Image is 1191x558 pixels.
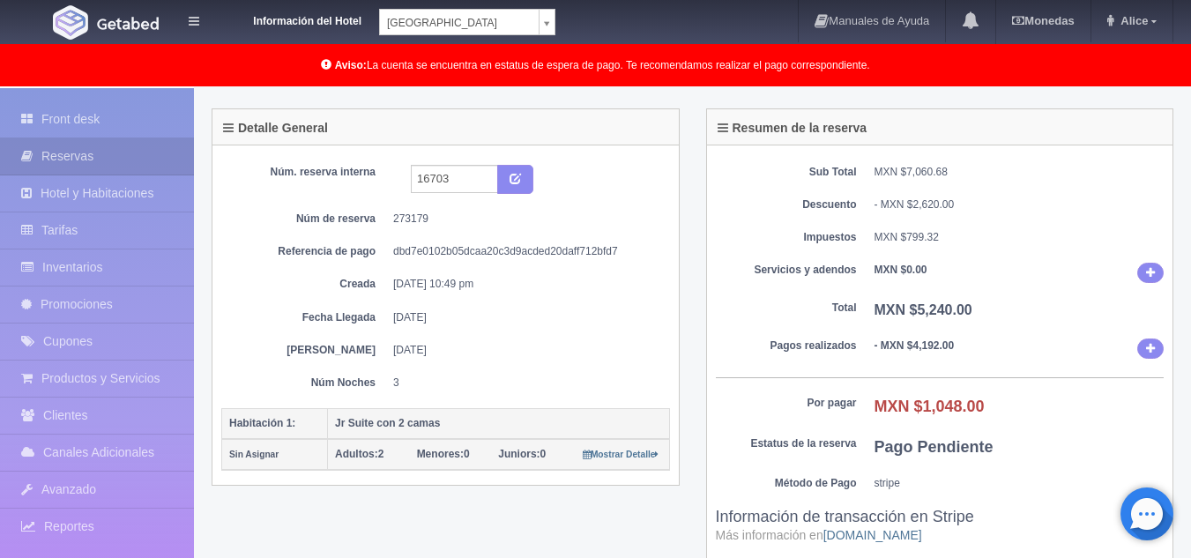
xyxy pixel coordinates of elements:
[379,9,555,35] a: [GEOGRAPHIC_DATA]
[335,59,367,71] b: Aviso:
[393,376,657,391] dd: 3
[97,17,159,30] img: Getabed
[234,212,376,227] dt: Núm de reserva
[716,528,922,542] small: Más información en
[1116,14,1148,27] span: Alice
[823,528,922,542] a: [DOMAIN_NAME]
[716,165,857,180] dt: Sub Total
[229,450,279,459] small: Sin Asignar
[234,244,376,259] dt: Referencia de pago
[718,122,867,135] h4: Resumen de la reserva
[583,448,659,460] a: Mostrar Detalle
[1012,14,1074,27] b: Monedas
[875,197,1165,212] div: - MXN $2,620.00
[498,448,546,460] span: 0
[583,450,659,459] small: Mostrar Detalle
[417,448,464,460] strong: Menores:
[393,310,657,325] dd: [DATE]
[229,417,295,429] b: Habitación 1:
[498,448,540,460] strong: Juniors:
[234,310,376,325] dt: Fecha Llegada
[223,122,328,135] h4: Detalle General
[716,436,857,451] dt: Estatus de la reserva
[220,9,361,29] dt: Información del Hotel
[875,264,927,276] b: MXN $0.00
[716,230,857,245] dt: Impuestos
[716,197,857,212] dt: Descuento
[53,5,88,40] img: Getabed
[234,165,376,180] dt: Núm. reserva interna
[234,277,376,292] dt: Creada
[234,376,376,391] dt: Núm Noches
[393,212,657,227] dd: 273179
[716,396,857,411] dt: Por pagar
[875,398,985,415] b: MXN $1,048.00
[875,230,1165,245] dd: MXN $799.32
[335,448,378,460] strong: Adultos:
[387,10,532,36] span: [GEOGRAPHIC_DATA]
[716,509,1165,544] h3: Información de transacción en Stripe
[393,244,657,259] dd: dbd7e0102b05dcaa20c3d9acded20daff712bfd7
[875,476,1165,491] dd: stripe
[328,408,670,439] th: Jr Suite con 2 camas
[417,448,470,460] span: 0
[335,448,383,460] span: 2
[716,476,857,491] dt: Método de Pago
[234,343,376,358] dt: [PERSON_NAME]
[393,343,657,358] dd: [DATE]
[875,438,994,456] b: Pago Pendiente
[393,277,657,292] dd: [DATE] 10:49 pm
[716,301,857,316] dt: Total
[716,339,857,353] dt: Pagos realizados
[875,165,1165,180] dd: MXN $7,060.68
[875,302,972,317] b: MXN $5,240.00
[875,339,955,352] b: - MXN $4,192.00
[716,263,857,278] dt: Servicios y adendos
